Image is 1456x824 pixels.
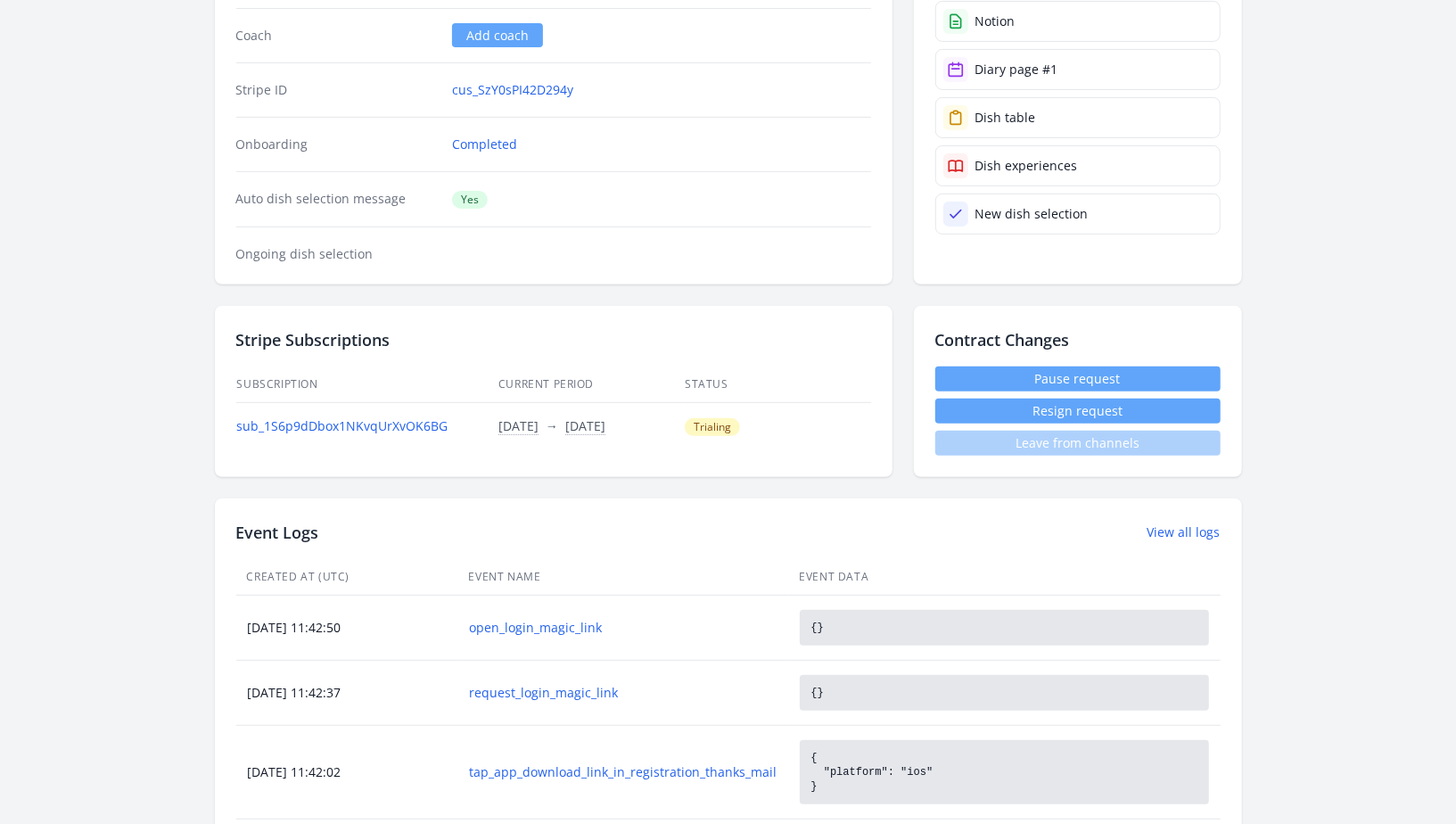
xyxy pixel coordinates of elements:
button: Resign request [935,399,1221,424]
h2: Contract Changes [935,327,1221,352]
th: Event Name [457,559,788,596]
a: request_login_magic_link [469,684,777,702]
th: Subscription [236,367,498,403]
span: Trialing [685,418,740,436]
a: tap_app_download_link_in_registration_thanks_mail [469,763,777,781]
th: Event Data [788,559,1220,596]
pre: {} [800,610,1208,646]
button: [DATE] [498,417,539,435]
div: Dish experiences [975,157,1078,175]
a: Notion [935,1,1221,42]
a: cus_SzY0sPI42D294y [452,81,573,99]
a: Pause request [935,367,1221,391]
pre: { "platform": "ios" } [800,740,1208,804]
a: New dish selection [935,194,1221,235]
a: Completed [452,136,517,153]
dt: Auto dish selection message [236,190,439,209]
dt: Coach [236,27,439,45]
div: Diary page #1 [975,61,1058,78]
span: Leave from channels [935,431,1221,456]
dt: Stripe ID [236,81,439,99]
th: Status [684,367,870,403]
div: [DATE] 11:42:02 [237,763,457,781]
div: Dish table [975,109,1036,127]
a: open_login_magic_link [469,619,777,637]
a: sub_1S6p9dDbox1NKvqUrXvOK6BG [237,417,448,434]
a: View all logs [1148,523,1221,541]
dt: Ongoing dish selection [236,245,439,263]
span: → [546,417,558,434]
div: [DATE] 11:42:50 [237,619,457,637]
div: New dish selection [975,205,1089,223]
th: Current Period [498,367,684,403]
span: Yes [452,191,488,209]
a: Dish experiences [935,145,1221,186]
div: [DATE] 11:42:37 [237,684,457,702]
dt: Onboarding [236,136,439,153]
a: Add coach [452,23,543,47]
a: Diary page #1 [935,49,1221,90]
a: Dish table [935,97,1221,138]
button: [DATE] [565,417,605,435]
th: Created At (UTC) [236,559,458,596]
div: Notion [975,12,1016,30]
h2: Event Logs [236,520,319,545]
h2: Stripe Subscriptions [236,327,871,352]
pre: {} [800,675,1208,711]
